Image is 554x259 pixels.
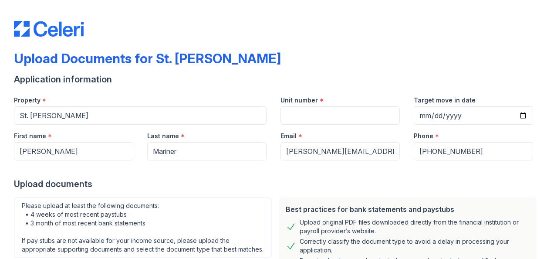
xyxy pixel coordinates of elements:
[14,197,272,258] div: Please upload at least the following documents: • 4 weeks of most recent paystubs • 3 month of mo...
[300,218,530,235] div: Upload original PDF files downloaded directly from the financial institution or payroll provider’...
[517,224,545,250] iframe: chat widget
[300,237,530,255] div: Correctly classify the document type to avoid a delay in processing your application.
[286,204,530,215] div: Best practices for bank statements and paystubs
[14,132,46,140] label: First name
[14,96,41,105] label: Property
[280,96,318,105] label: Unit number
[280,132,297,140] label: Email
[14,73,540,85] div: Application information
[414,132,433,140] label: Phone
[14,178,540,190] div: Upload documents
[14,21,84,37] img: CE_Logo_Blue-a8612792a0a2168367f1c8372b55b34899dd931a85d93a1a3d3e32e68fde9ad4.png
[414,96,476,105] label: Target move in date
[14,51,281,66] div: Upload Documents for St. [PERSON_NAME]
[147,132,179,140] label: Last name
